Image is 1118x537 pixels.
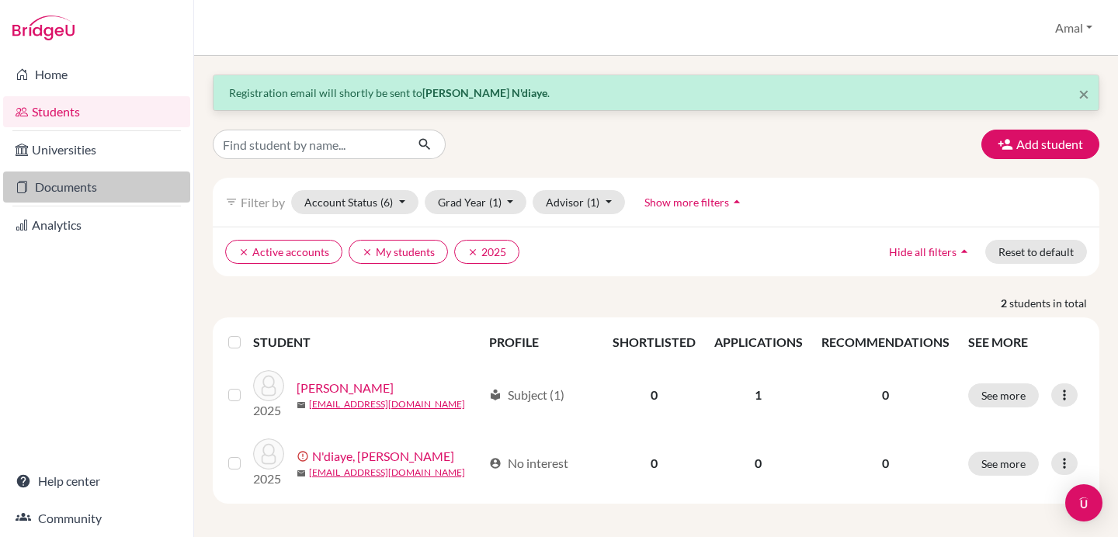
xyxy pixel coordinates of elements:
i: clear [238,247,249,258]
a: Documents [3,171,190,203]
a: [PERSON_NAME] [297,379,394,397]
div: No interest [489,454,568,473]
button: Grad Year(1) [425,190,527,214]
button: clearMy students [349,240,448,264]
span: account_circle [489,457,502,469]
img: N'diaye, Pape Mounir [253,438,284,469]
p: 2025 [253,469,284,488]
button: See more [968,383,1039,407]
div: Open Intercom Messenger [1065,484,1102,521]
a: Students [3,96,190,127]
span: Hide all filters [889,245,957,258]
a: N'diaye, [PERSON_NAME] [312,447,454,466]
a: [EMAIL_ADDRESS][DOMAIN_NAME] [309,466,465,480]
button: clear2025 [454,240,519,264]
p: 2025 [253,401,284,420]
a: Universities [3,134,190,165]
strong: 2 [1001,295,1009,311]
span: Show more filters [644,196,729,209]
button: Amal [1048,13,1099,43]
a: [EMAIL_ADDRESS][DOMAIN_NAME] [309,397,465,411]
td: 0 [705,429,812,497]
input: Find student by name... [213,130,405,159]
strong: [PERSON_NAME] N'diaye [422,86,547,99]
i: clear [362,247,373,258]
td: 0 [603,429,705,497]
button: Account Status(6) [291,190,418,214]
button: Add student [981,130,1099,159]
button: Hide all filtersarrow_drop_up [876,240,985,264]
span: mail [297,400,306,410]
th: SEE MORE [959,324,1093,361]
button: Advisor(1) [533,190,625,214]
th: STUDENT [253,324,480,361]
td: 1 [705,361,812,429]
span: (1) [489,196,502,209]
p: Registration email will shortly be sent to . [229,85,1083,101]
td: 0 [603,361,705,429]
th: APPLICATIONS [705,324,812,361]
button: See more [968,452,1039,476]
i: arrow_drop_up [729,194,745,210]
button: Reset to default [985,240,1087,264]
span: error_outline [297,450,312,463]
a: Community [3,503,190,534]
div: Subject (1) [489,386,564,404]
button: clearActive accounts [225,240,342,264]
a: Help center [3,466,190,497]
i: arrow_drop_up [957,244,972,259]
button: Close [1078,85,1089,103]
span: mail [297,469,306,478]
i: filter_list [225,196,238,208]
p: 0 [821,454,950,473]
span: × [1078,82,1089,105]
span: (6) [380,196,393,209]
span: Filter by [241,195,285,210]
th: RECOMMENDATIONS [812,324,959,361]
i: clear [467,247,478,258]
th: PROFILE [480,324,603,361]
span: (1) [587,196,599,209]
img: Ly, Safia [253,370,284,401]
button: Show more filtersarrow_drop_up [631,190,758,214]
a: Home [3,59,190,90]
span: local_library [489,389,502,401]
img: Bridge-U [12,16,75,40]
span: students in total [1009,295,1099,311]
a: Analytics [3,210,190,241]
p: 0 [821,386,950,404]
th: SHORTLISTED [603,324,705,361]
